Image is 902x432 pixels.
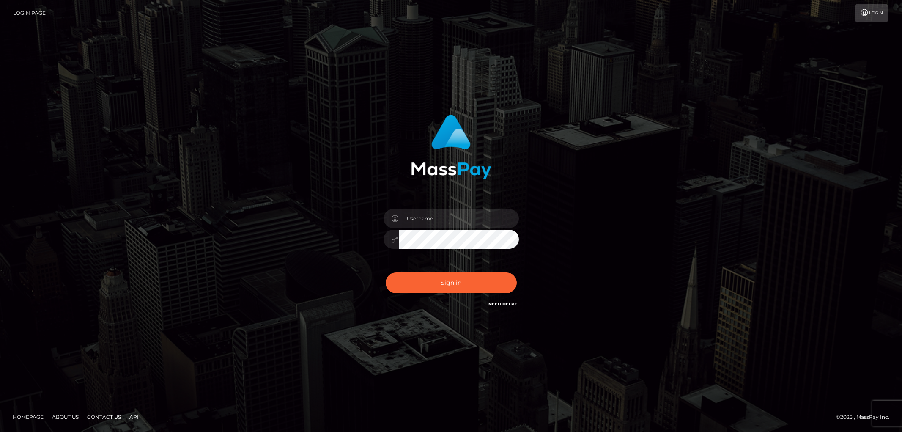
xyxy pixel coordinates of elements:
a: API [126,410,142,424]
input: Username... [399,209,519,228]
div: © 2025 , MassPay Inc. [836,413,896,422]
a: Contact Us [84,410,124,424]
button: Sign in [386,272,517,293]
a: Login [855,4,888,22]
a: About Us [49,410,82,424]
a: Login Page [13,4,46,22]
img: MassPay Login [411,115,491,179]
a: Homepage [9,410,47,424]
a: Need Help? [488,301,517,307]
